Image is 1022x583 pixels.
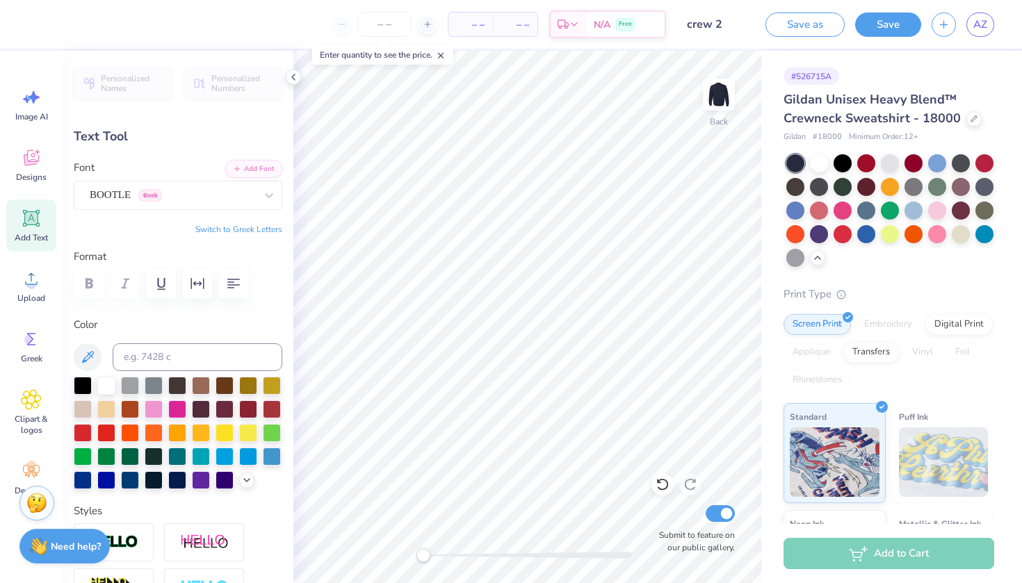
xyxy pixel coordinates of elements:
[16,172,47,183] span: Designs
[74,249,282,265] label: Format
[113,343,282,371] input: e.g. 7428 c
[784,314,851,335] div: Screen Print
[74,503,102,519] label: Styles
[211,74,274,93] span: Personalized Numbers
[312,45,453,65] div: Enter quantity to see the price.
[903,342,942,363] div: Vinyl
[51,540,101,553] strong: Need help?
[195,224,282,235] button: Switch to Greek Letters
[946,342,979,363] div: Foil
[784,67,839,85] div: # 526715A
[17,293,45,304] span: Upload
[784,370,851,391] div: Rhinestones
[21,353,42,364] span: Greek
[15,485,48,496] span: Decorate
[784,342,839,363] div: Applique
[357,12,412,37] input: – –
[813,131,842,143] span: # 18000
[765,13,845,37] button: Save as
[184,67,282,99] button: Personalized Numbers
[416,548,430,562] div: Accessibility label
[705,81,733,108] img: Back
[15,232,48,243] span: Add Text
[594,17,610,32] span: N/A
[855,314,921,335] div: Embroidery
[790,409,827,424] span: Standard
[843,342,899,363] div: Transfers
[8,413,54,436] span: Clipart & logos
[74,67,172,99] button: Personalized Names
[966,13,994,37] a: AZ
[90,534,138,550] img: Stroke
[676,10,745,38] input: Untitled Design
[180,534,229,551] img: Shadow
[15,111,48,122] span: Image AI
[849,131,918,143] span: Minimum Order: 12 +
[74,317,282,333] label: Color
[101,74,163,93] span: Personalized Names
[899,516,981,531] span: Metallic & Glitter Ink
[501,17,529,32] span: – –
[74,127,282,146] div: Text Tool
[651,529,735,554] label: Submit to feature on our public gallery.
[973,17,987,33] span: AZ
[855,13,921,37] button: Save
[790,516,824,531] span: Neon Ink
[457,17,485,32] span: – –
[925,314,993,335] div: Digital Print
[225,160,282,178] button: Add Font
[790,427,879,497] img: Standard
[74,160,95,176] label: Font
[710,115,728,128] div: Back
[899,427,989,497] img: Puff Ink
[784,91,961,126] span: Gildan Unisex Heavy Blend™ Crewneck Sweatshirt - 18000
[619,19,632,29] span: Free
[784,286,994,302] div: Print Type
[784,131,806,143] span: Gildan
[899,409,928,424] span: Puff Ink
